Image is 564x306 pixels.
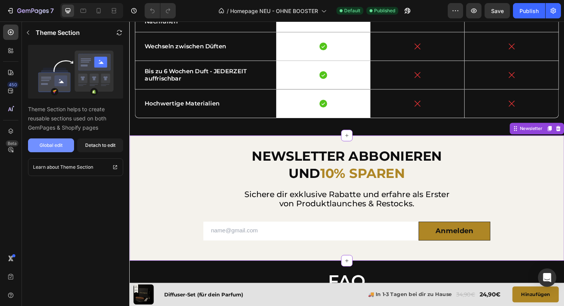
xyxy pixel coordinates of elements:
span: Hochwertige Materialien [16,83,96,90]
div: Background Image [355,42,454,72]
div: 450 [7,82,18,88]
button: Save [485,3,510,18]
span: Save [491,8,504,14]
span: Bis zu 6 Wochen Duft - JEDERZEIT auffrischbar [16,49,124,64]
p: 🚚 In 1-3 Tagen bei dir zu Hause [252,284,341,294]
span: Published [374,7,395,14]
p: Theme Section [36,28,80,37]
span: / [227,7,229,15]
div: Undo/Redo [145,3,176,18]
a: Learn about Theme Section [28,158,123,176]
div: Global edit [40,142,63,149]
div: Background Image [355,12,454,41]
span: Homepage NEU - OHNE BOOSTER [230,7,318,15]
div: Background Image [355,72,454,102]
p: 24,90€ [371,284,393,295]
div: Open Intercom Messenger [538,268,556,287]
input: name@gmail.com [78,212,306,231]
button: Hinzufügen [406,281,455,298]
div: Beta [6,140,18,146]
span: 10% SPAREN [202,152,292,169]
div: Publish [519,7,539,15]
button: Publish [513,3,545,18]
div: Detach to edit [85,142,115,149]
p: Learn about [33,163,59,171]
p: Wechseln zwischen Düften [16,23,145,31]
s: 34,90€ [346,285,366,293]
p: 7 [50,6,54,15]
div: Anmelden [324,217,364,227]
h2: FAQ [8,263,453,288]
p: Theme Section [60,163,93,171]
div: Newsletter [412,110,439,117]
span: Default [344,7,360,14]
iframe: Design area [129,21,564,306]
button: Global edit [28,138,74,152]
button: 7 [3,3,57,18]
div: Hinzufügen [415,285,445,293]
button: Detach to edit [77,138,123,152]
h2: NEWSLETTER ABBONIEREN UND [115,133,345,171]
button: Anmelden [306,212,382,232]
h2: Sichere dir exklusive Rabatte und erfahre als Erster von Produktlaunches & Restocks. [115,178,345,199]
p: Theme Section helps to create reusable sections used on both GemPages & Shopify pages [28,105,123,132]
h1: Diffuser-Set (für dein Parfum) [36,285,121,294]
